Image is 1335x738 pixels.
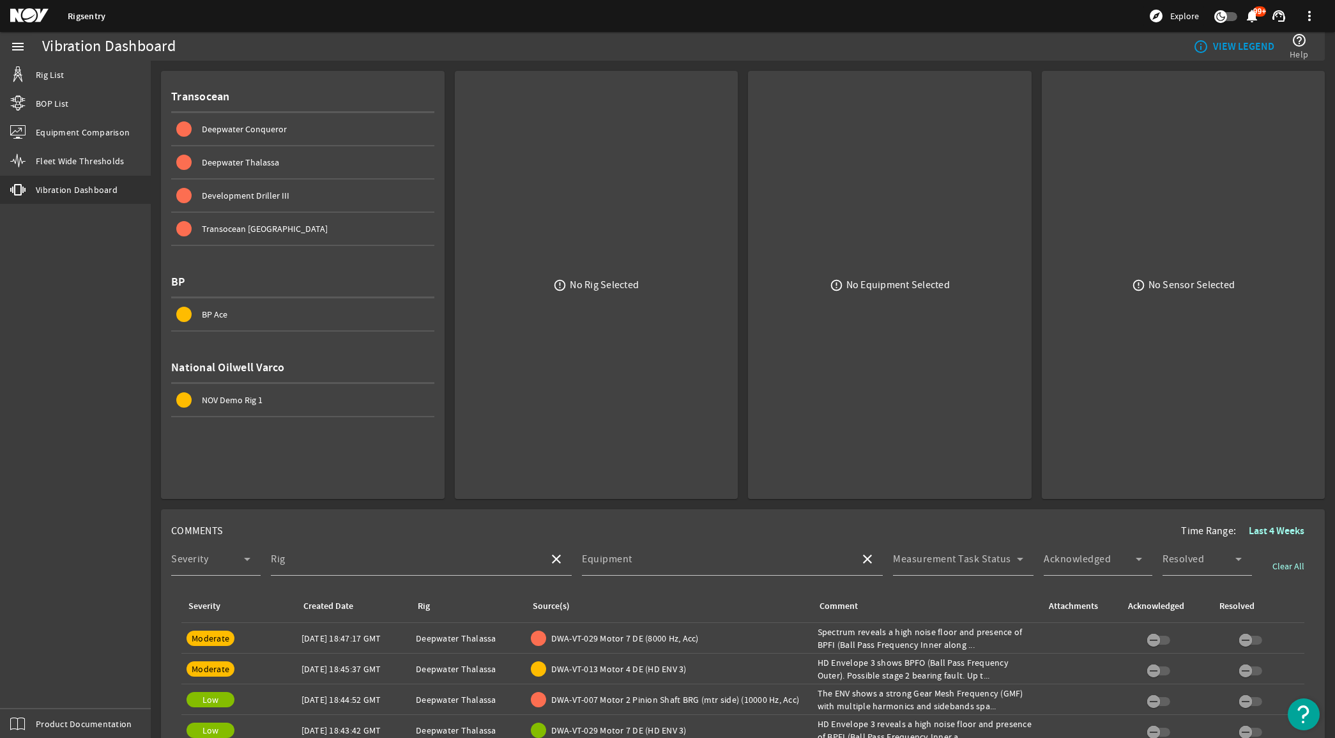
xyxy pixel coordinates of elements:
span: BOP List [36,97,68,110]
span: NOV Demo Rig 1 [202,394,263,406]
div: [DATE] 18:43:42 GMT [301,724,406,737]
span: Deepwater Conqueror [202,123,287,135]
button: Development Driller III [171,180,434,211]
div: Deepwater Thalassa [416,632,521,645]
div: Spectrum reveals a high noise floor and presence of BPFI (Ball Pass Frequency Inner along ... [818,626,1037,651]
span: Low [202,725,219,736]
div: [DATE] 18:47:17 GMT [301,632,406,645]
div: Severity [188,599,220,613]
mat-icon: support_agent [1271,8,1286,24]
div: Acknowledged [1128,599,1184,613]
div: Deepwater Thalassa [416,693,521,706]
mat-label: Severity [171,553,208,565]
input: Select Equipment [582,557,850,572]
span: Transocean [GEOGRAPHIC_DATA] [202,223,328,234]
div: Source(s) [533,599,570,613]
span: Fleet Wide Thresholds [36,155,124,167]
mat-label: Equipment [582,553,632,565]
b: Last 4 Weeks [1249,524,1304,537]
button: Explore [1143,6,1204,26]
div: BP [171,266,434,298]
div: Time Range: [1181,519,1315,542]
span: Clear All [1272,560,1304,573]
button: NOV Demo Rig 1 [171,384,434,416]
span: Help [1290,48,1308,61]
button: Open Resource Center [1288,698,1320,730]
span: Low [202,694,219,705]
button: Last 4 Weeks [1239,519,1315,542]
div: No Equipment Selected [846,279,950,291]
div: The ENV shows a strong Gear Mesh Frequency (GMF) with multiple harmonics and sidebands spa... [818,687,1037,712]
mat-icon: close [549,551,564,567]
div: Resolved [1219,599,1255,613]
span: DWA-VT-029 Motor 7 DE (8000 Hz, Acc) [551,632,699,645]
button: BP Ace [171,298,434,330]
div: Created Date [303,599,353,613]
mat-icon: help_outline [1292,33,1307,48]
mat-icon: info_outline [1193,39,1203,54]
mat-label: Rig [271,553,286,565]
mat-icon: menu [10,39,26,54]
a: Rigsentry [68,10,105,22]
span: Vibration Dashboard [36,183,118,196]
span: Moderate [192,633,229,644]
span: DWA-VT-029 Motor 7 DE (HD ENV 3) [551,724,687,737]
span: COMMENTS [171,525,223,537]
div: Rig [418,599,430,613]
span: DWA-VT-007 Motor 2 Pinion Shaft BRG (mtr side) (10000 Hz, Acc) [551,693,800,706]
div: No Sensor Selected [1148,279,1235,291]
div: Rig [416,599,515,613]
mat-icon: notifications [1244,8,1260,24]
span: Rig List [36,68,64,81]
input: Select a Rig [271,557,538,572]
div: Source(s) [531,599,802,613]
mat-label: Acknowledged [1044,553,1111,565]
div: Attachments [1047,599,1111,613]
span: Equipment Comparison [36,126,130,139]
div: HD Envelope 3 shows BPFO (Ball Pass Frequency Outer). Possible stage 2 bearing fault. Up t... [818,656,1037,682]
div: No Rig Selected [570,279,639,291]
span: Explore [1170,10,1199,22]
mat-icon: error_outline [830,279,843,292]
div: Attachments [1049,599,1098,613]
mat-label: Resolved [1163,553,1204,565]
button: VIEW LEGEND [1188,35,1279,58]
span: Product Documentation [36,718,132,730]
mat-icon: vibration [10,182,26,197]
div: Comment [818,599,1032,613]
div: Severity [187,599,286,613]
span: Deepwater Thalassa [202,157,279,168]
div: Created Date [301,599,401,613]
button: Deepwater Conqueror [171,113,434,145]
div: Vibration Dashboard [42,40,176,53]
div: National Oilwell Varco [171,352,434,384]
mat-icon: explore [1148,8,1164,24]
div: Deepwater Thalassa [416,663,521,675]
div: Deepwater Thalassa [416,724,521,737]
span: Development Driller III [202,190,289,201]
button: Clear All [1262,555,1315,578]
span: BP Ace [202,309,227,320]
button: Transocean [GEOGRAPHIC_DATA] [171,213,434,245]
span: Moderate [192,663,229,675]
button: 99+ [1245,10,1258,23]
span: DWA-VT-013 Motor 4 DE (HD ENV 3) [551,663,687,675]
b: VIEW LEGEND [1213,40,1274,53]
div: Acknowledged [1126,599,1203,613]
mat-icon: close [860,551,875,567]
div: Resolved [1217,599,1294,613]
mat-icon: error_outline [1132,279,1145,292]
button: more_vert [1294,1,1325,31]
div: Transocean [171,81,434,113]
div: Comment [820,599,858,613]
button: Deepwater Thalassa [171,146,434,178]
div: [DATE] 18:44:52 GMT [301,693,406,706]
mat-icon: error_outline [553,279,567,292]
mat-label: Measurement Task Status [893,553,1011,565]
div: [DATE] 18:45:37 GMT [301,663,406,675]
